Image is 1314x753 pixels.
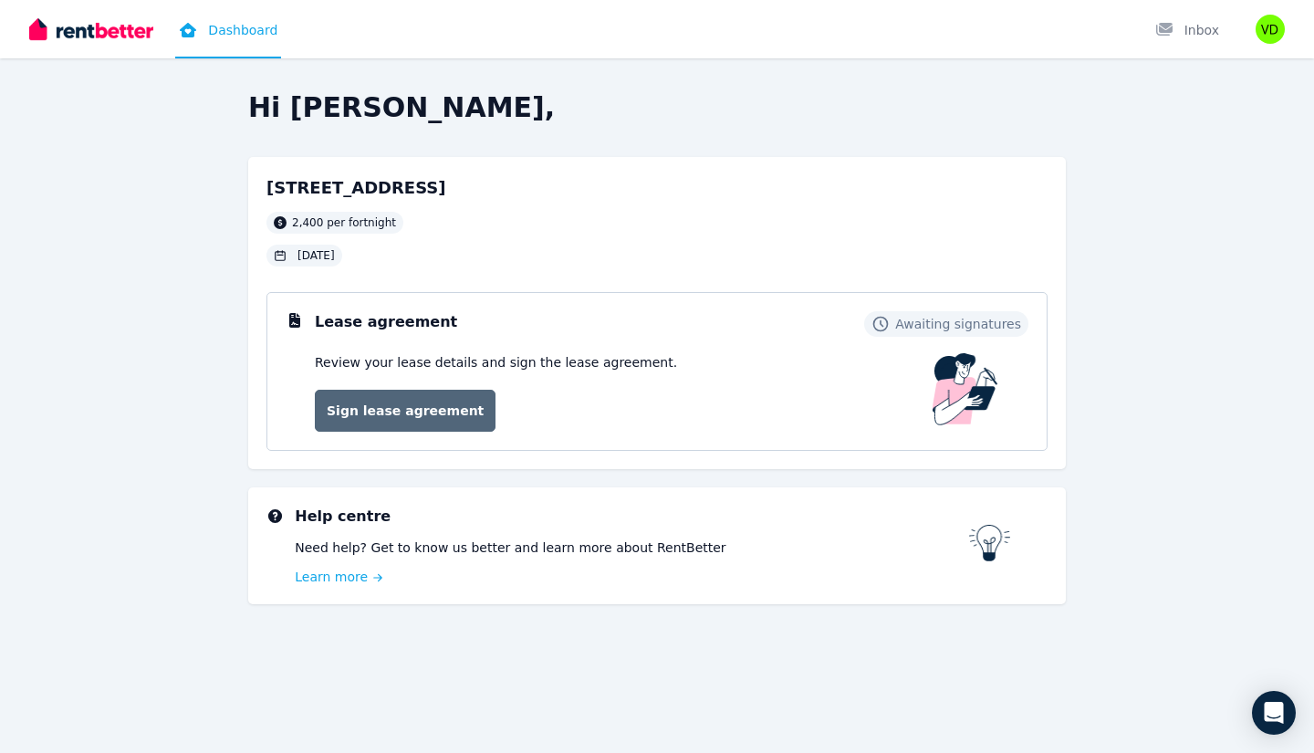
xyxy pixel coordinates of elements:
h2: [STREET_ADDRESS] [266,175,446,201]
span: Awaiting signatures [895,315,1021,333]
div: Open Intercom Messenger [1252,691,1296,735]
img: RentBetter [29,16,153,43]
a: Learn more [295,568,969,586]
div: Inbox [1155,21,1219,39]
img: RentBetter help centre [969,525,1011,561]
img: Valeria Hernandez Diaz [1256,15,1285,44]
h2: Hi [PERSON_NAME], [248,91,1066,124]
p: Review your lease details and sign the lease agreement. [315,353,677,371]
p: Need help? Get to know us better and learn more about RentBetter [295,539,969,557]
a: Sign lease agreement [315,390,495,432]
h3: Help centre [295,506,969,528]
span: 2,400 per fortnight [292,215,396,230]
img: Lease Agreement [933,353,998,425]
span: [DATE] [297,248,335,263]
h3: Lease agreement [315,311,457,333]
